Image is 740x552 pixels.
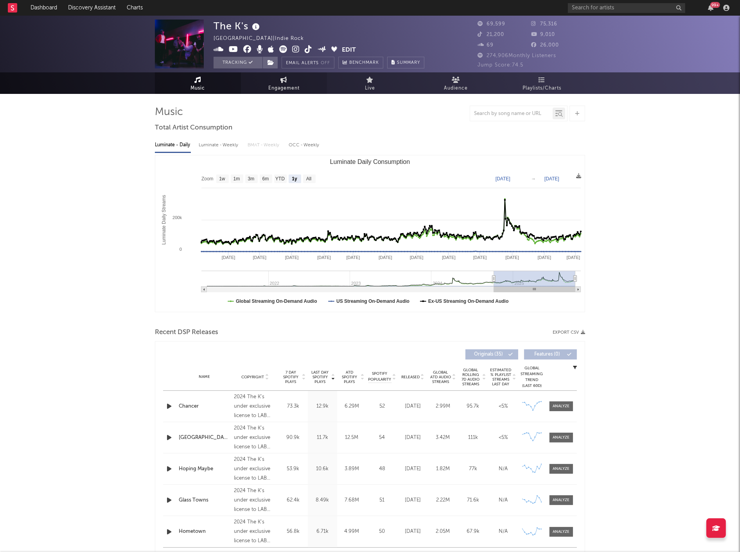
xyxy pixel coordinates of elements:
text: [DATE] [442,255,456,260]
text: 6m [262,176,269,182]
div: Luminate - Weekly [199,138,240,152]
div: 90.9k [280,434,306,442]
div: [DATE] [400,465,426,473]
div: <5% [490,434,516,442]
div: 2024 The K's under exclusive license to LAB Records, Ltd [234,486,277,514]
div: The K's [214,20,262,32]
div: 6.29M [339,403,365,410]
span: 21,200 [478,32,504,37]
span: Engagement [268,84,300,93]
div: N/A [490,465,516,473]
div: 51 [368,496,396,504]
div: 2.05M [430,528,456,536]
div: 2024 The K's under exclusive license to LAB Records, Ltd [234,424,277,452]
div: [GEOGRAPHIC_DATA] | Indie Rock [214,34,313,43]
div: 12.9k [310,403,335,410]
div: 10.6k [310,465,335,473]
button: Summary [387,57,424,68]
span: Estimated % Playlist Streams Last Day [490,368,512,387]
span: Features ( 0 ) [529,352,565,357]
button: Features(0) [524,349,577,360]
span: Copyright [241,375,264,379]
span: Released [401,375,420,379]
span: Global Rolling 7D Audio Streams [460,368,481,387]
text: 1m [233,176,240,182]
div: Hometown [179,528,230,536]
a: Chancer [179,403,230,410]
div: 52 [368,403,396,410]
text: → [531,176,536,182]
a: Glass Towns [179,496,230,504]
text: Luminate Daily Streams [161,195,167,245]
input: Search for artists [568,3,685,13]
text: 0 [180,247,182,252]
div: 8.49k [310,496,335,504]
a: Playlists/Charts [499,72,585,94]
div: <5% [490,403,516,410]
div: 73.3k [280,403,306,410]
span: 26,000 [532,43,559,48]
div: [DATE] [400,434,426,442]
div: Global Streaming Trend (Last 60D) [520,365,544,389]
text: [DATE] [473,255,487,260]
span: Recent DSP Releases [155,328,218,337]
svg: Luminate Daily Consumption [155,155,585,312]
div: [DATE] [400,403,426,410]
div: 11.7k [310,434,335,442]
button: Tracking [214,57,262,68]
span: Jump Score: 74.5 [478,63,523,68]
div: 48 [368,465,396,473]
a: Engagement [241,72,327,94]
a: Audience [413,72,499,94]
text: [DATE] [285,255,299,260]
div: [DATE] [400,528,426,536]
span: ATD Spotify Plays [339,370,360,384]
span: Total Artist Consumption [155,123,232,133]
text: 200k [172,215,182,220]
div: 62.4k [280,496,306,504]
a: Live [327,72,413,94]
span: Summary [397,61,420,65]
text: [DATE] [347,255,360,260]
div: 1.82M [430,465,456,473]
span: 9,010 [532,32,555,37]
a: Music [155,72,241,94]
em: Off [321,61,330,65]
div: 56.8k [280,528,306,536]
div: 6.71k [310,528,335,536]
div: 54 [368,434,396,442]
text: Luminate Daily Consumption [330,158,410,165]
a: Hoping Maybe [179,465,230,473]
span: Playlists/Charts [523,84,562,93]
div: 50 [368,528,396,536]
div: 53.9k [280,465,306,473]
div: Name [179,374,230,380]
span: Originals ( 35 ) [471,352,507,357]
button: Originals(35) [465,349,518,360]
text: All [306,176,311,182]
text: [DATE] [317,255,331,260]
span: 75,316 [532,22,558,27]
text: 3m [248,176,255,182]
a: [GEOGRAPHIC_DATA] [179,434,230,442]
div: 3.42M [430,434,456,442]
div: Luminate - Daily [155,138,191,152]
span: Global ATD Audio Streams [430,370,451,384]
div: 3.89M [339,465,365,473]
span: Live [365,84,375,93]
div: 2024 The K's under exclusive license to LAB Records, Ltd [234,392,277,421]
div: 111k [460,434,486,442]
div: OCC - Weekly [289,138,320,152]
text: [DATE] [544,176,559,182]
text: US Streaming On-Demand Audio [336,298,410,304]
span: Spotify Popularity [368,371,392,383]
text: Global Streaming On-Demand Audio [236,298,317,304]
span: 274,906 Monthly Listeners [478,53,556,58]
text: [DATE] [496,176,510,182]
text: [DATE] [567,255,580,260]
button: Export CSV [553,330,585,335]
